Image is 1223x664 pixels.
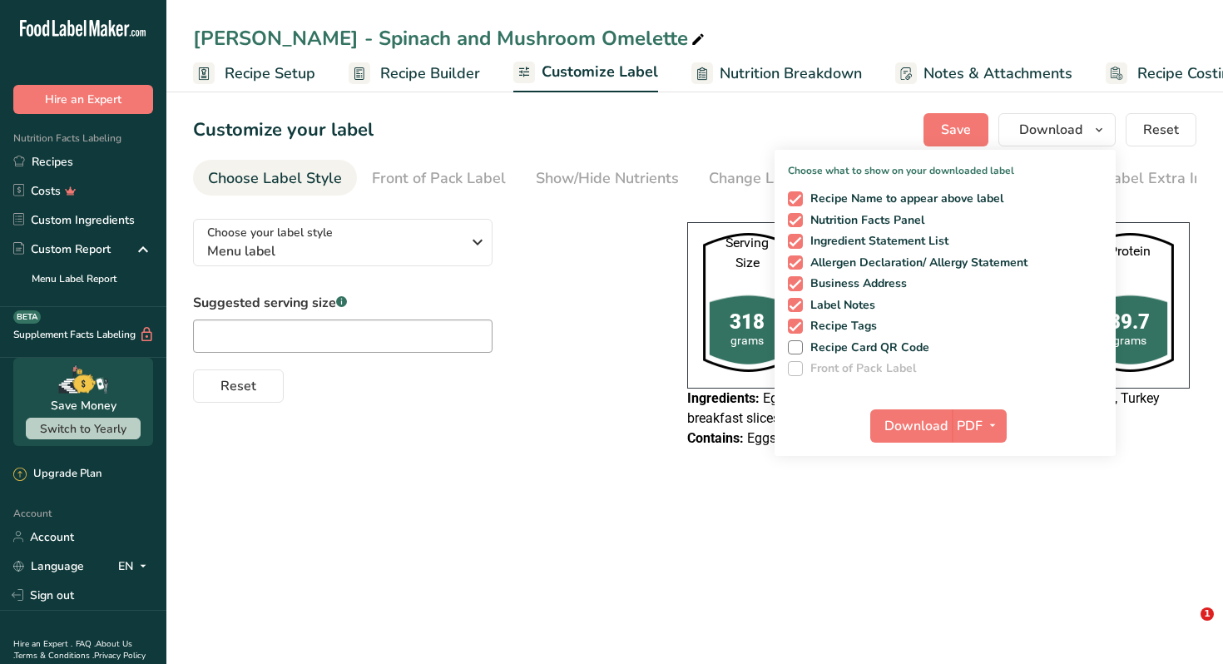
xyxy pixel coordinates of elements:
button: Download [998,113,1116,146]
button: Reset [1126,113,1196,146]
button: PDF [952,409,1007,443]
div: 318 [703,307,792,337]
span: Switch to Yearly [40,421,126,437]
div: BETA [13,310,41,324]
div: Serving Size [703,233,792,273]
span: Recipe Builder [380,62,480,85]
a: Recipe Setup [193,55,315,92]
button: Hire an Expert [13,85,153,114]
div: Show/Hide Nutrients [536,167,679,190]
span: Save [941,120,971,140]
span: Customize Label [542,61,658,83]
span: Business Address [803,276,908,291]
div: Save Money [51,397,116,414]
span: Nutrition Breakdown [720,62,862,85]
span: 1 [1201,607,1214,621]
a: Terms & Conditions . [14,650,94,662]
div: EN [118,556,153,576]
span: Reset [1143,120,1179,140]
span: Ingredient Statement List [803,234,949,249]
a: FAQ . [76,638,96,650]
span: Nutrition Facts Panel [803,213,925,228]
span: Eggs [747,430,776,446]
span: Recipe Card QR Code [803,340,930,355]
span: Download [884,416,948,436]
button: Switch to Yearly [26,418,141,439]
div: Protein [1085,241,1174,261]
button: Download [870,409,952,443]
div: 39.7 [1085,307,1174,337]
div: Custom Report [13,240,111,258]
div: Front of Pack Label [372,167,506,190]
img: resturant-shape.ead3938.png [1085,233,1174,372]
div: Choose Label Style [208,167,342,190]
h1: Customize your label [193,116,374,144]
span: PDF [957,416,983,436]
iframe: Intercom live chat [1166,607,1206,647]
div: Change Language [709,167,834,190]
a: Customize Label [513,53,658,93]
button: Save [923,113,988,146]
div: Label Extra Info [1105,167,1216,190]
button: Choose your label style Menu label [193,219,493,266]
a: Recipe Builder [349,55,480,92]
label: Suggested serving size [193,293,493,313]
span: Choose your label style [207,224,333,241]
img: resturant-shape.ead3938.png [703,233,792,372]
span: Menu label [207,241,461,261]
span: Allergen Declaration/ Allergy Statement [803,255,1028,270]
a: Language [13,552,84,581]
span: Notes & Attachments [923,62,1072,85]
span: Contains: [687,430,744,446]
button: Reset [193,369,284,403]
div: grams [1085,332,1174,349]
span: Recipe Tags [803,319,878,334]
div: grams [703,332,792,349]
a: Notes & Attachments [895,55,1072,92]
span: Recipe Setup [225,62,315,85]
a: Hire an Expert . [13,638,72,650]
a: Privacy Policy [94,650,146,662]
a: Nutrition Breakdown [691,55,862,92]
p: Choose what to show on your downloaded label [775,150,1116,178]
span: Recipe Name to appear above label [803,191,1004,206]
span: Front of Pack Label [803,361,917,376]
div: Upgrade Plan [13,466,102,483]
span: Reset [220,376,256,396]
span: Ingredients: [687,390,760,406]
span: Label Notes [803,298,876,313]
a: About Us . [13,638,132,662]
span: Download [1019,120,1082,140]
div: [PERSON_NAME] - Spinach and Mushroom Omelette [193,23,708,53]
